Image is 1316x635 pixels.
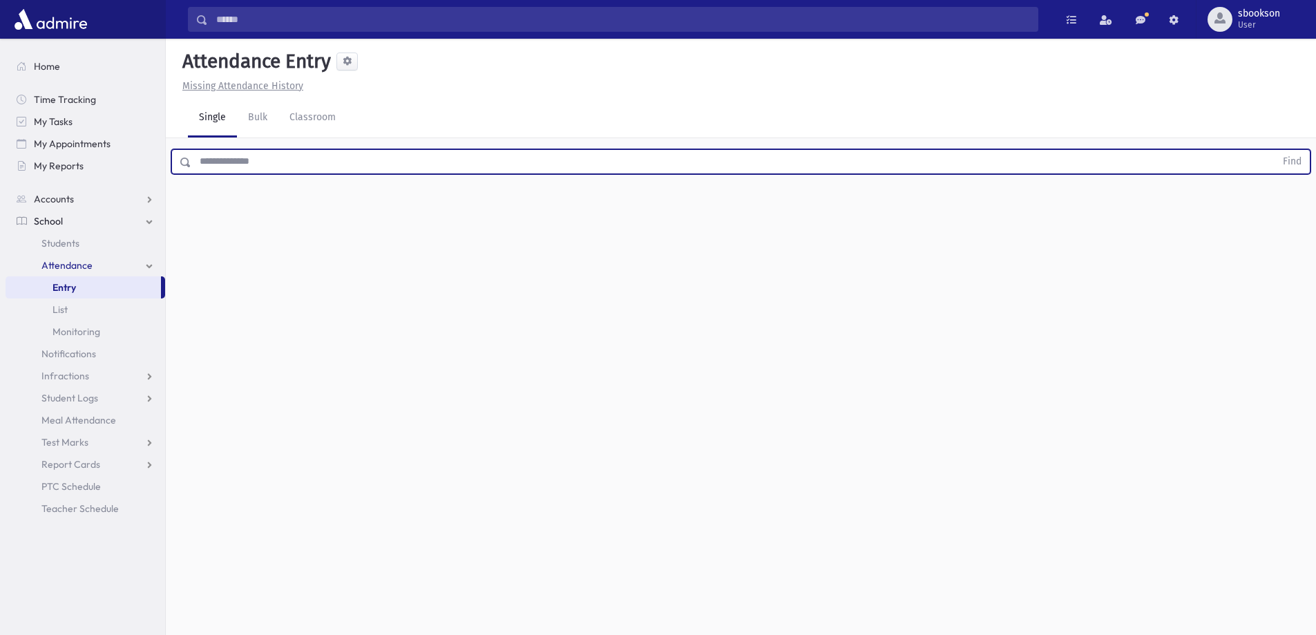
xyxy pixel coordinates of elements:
[41,392,98,404] span: Student Logs
[6,111,165,133] a: My Tasks
[41,237,79,249] span: Students
[237,99,278,138] a: Bulk
[6,475,165,497] a: PTC Schedule
[6,343,165,365] a: Notifications
[34,160,84,172] span: My Reports
[53,281,76,294] span: Entry
[6,55,165,77] a: Home
[1238,19,1280,30] span: User
[6,88,165,111] a: Time Tracking
[34,193,74,205] span: Accounts
[41,502,119,515] span: Teacher Schedule
[188,99,237,138] a: Single
[6,387,165,409] a: Student Logs
[6,188,165,210] a: Accounts
[177,80,303,92] a: Missing Attendance History
[6,133,165,155] a: My Appointments
[6,497,165,520] a: Teacher Schedule
[6,409,165,431] a: Meal Attendance
[6,321,165,343] a: Monitoring
[34,115,73,128] span: My Tasks
[53,303,68,316] span: List
[6,155,165,177] a: My Reports
[34,215,63,227] span: School
[1275,150,1310,173] button: Find
[41,480,101,493] span: PTC Schedule
[6,232,165,254] a: Students
[6,453,165,475] a: Report Cards
[11,6,90,33] img: AdmirePro
[41,348,96,360] span: Notifications
[6,431,165,453] a: Test Marks
[41,370,89,382] span: Infractions
[208,7,1038,32] input: Search
[6,210,165,232] a: School
[278,99,347,138] a: Classroom
[6,365,165,387] a: Infractions
[34,93,96,106] span: Time Tracking
[6,298,165,321] a: List
[41,259,93,272] span: Attendance
[6,254,165,276] a: Attendance
[1238,8,1280,19] span: sbookson
[34,138,111,150] span: My Appointments
[34,60,60,73] span: Home
[6,276,161,298] a: Entry
[41,414,116,426] span: Meal Attendance
[41,436,88,448] span: Test Marks
[177,50,331,73] h5: Attendance Entry
[53,325,100,338] span: Monitoring
[41,458,100,471] span: Report Cards
[182,80,303,92] u: Missing Attendance History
